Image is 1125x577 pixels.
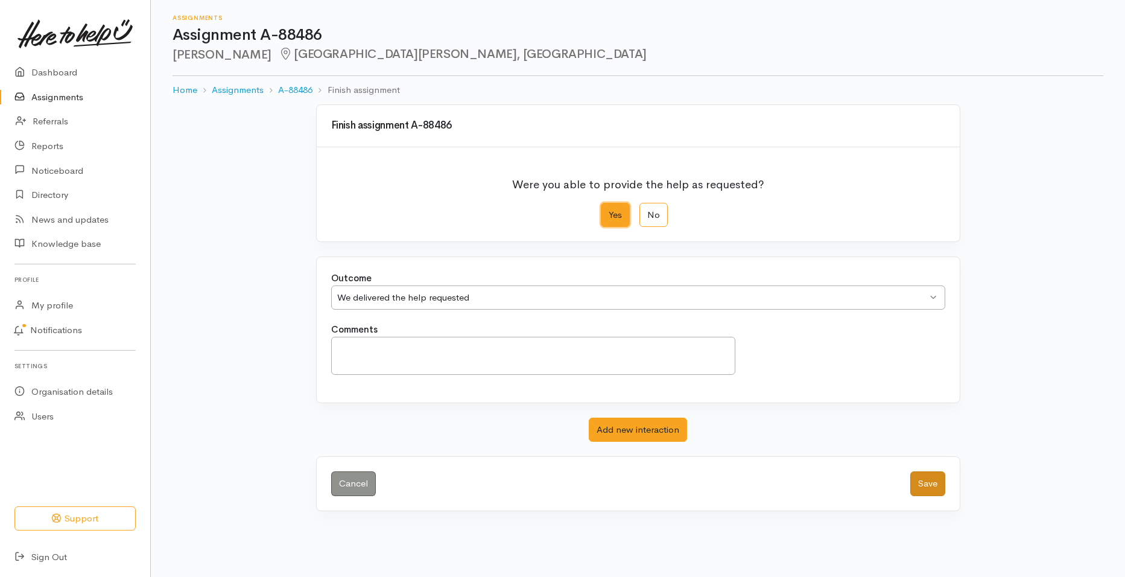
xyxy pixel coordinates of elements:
h3: Finish assignment A-88486 [331,120,945,132]
a: Assignments [212,83,264,97]
span: [GEOGRAPHIC_DATA][PERSON_NAME], [GEOGRAPHIC_DATA] [279,46,647,62]
button: Save [910,471,945,496]
label: No [639,203,668,228]
p: Were you able to provide the help as requested? [512,169,764,193]
h6: Profile [14,272,136,288]
label: Outcome [331,272,372,285]
button: Add new interaction [589,418,687,442]
h1: Assignment A-88486 [173,27,1103,44]
div: We delivered the help requested [337,291,928,305]
label: Yes [601,203,630,228]
button: Support [14,506,136,531]
a: Home [173,83,197,97]
h2: [PERSON_NAME] [173,48,1103,62]
label: Comments [331,323,378,337]
li: Finish assignment [312,83,399,97]
h6: Assignments [173,14,1103,21]
a: A-88486 [278,83,312,97]
h6: Settings [14,358,136,374]
nav: breadcrumb [173,76,1103,104]
a: Cancel [331,471,376,496]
